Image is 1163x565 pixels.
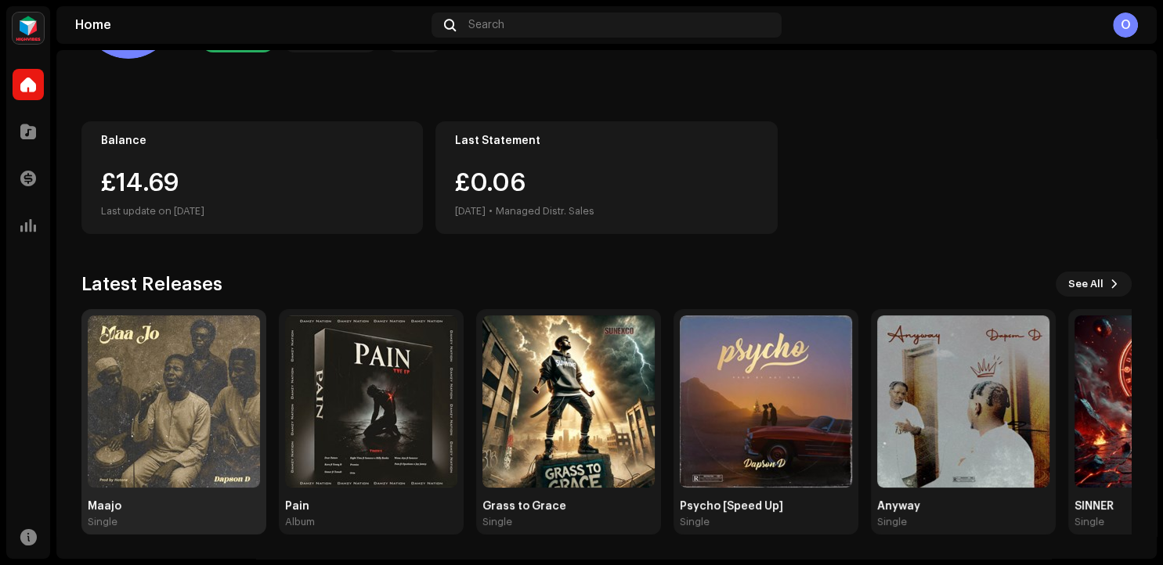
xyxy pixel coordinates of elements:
button: See All [1056,272,1132,297]
div: Single [680,516,710,528]
div: Album [285,516,315,528]
div: [DATE] [455,202,486,221]
div: Grass to Grace [482,500,655,513]
img: 835679ca-f03c-4e9c-8fd2-0e843776f80a [285,315,457,488]
div: Single [482,516,512,528]
img: b283155f-02df-499b-996e-4ec020931809 [482,315,655,488]
div: Single [877,516,907,528]
div: O [1113,13,1138,38]
div: • [489,202,493,221]
div: Psycho [Speed Up] [680,500,852,513]
img: 1834097a-e230-4a86-93ee-573eee791858 [877,315,1049,488]
div: Single [88,516,117,528]
div: Maajo [88,500,260,513]
re-o-card-value: Last Statement [435,121,777,234]
img: feab3aad-9b62-475c-8caf-26f15a9573ee [13,13,44,44]
h3: Latest Releases [81,272,222,297]
span: See All [1068,268,1103,300]
div: Single [1075,516,1104,528]
img: 32e25017-cb4f-48fb-9999-f0af90984cb8 [680,315,852,488]
span: Search [468,19,504,31]
div: Managed Distr. Sales [496,202,594,221]
re-o-card-value: Balance [81,121,423,234]
div: Balance [101,135,403,147]
div: Last Statement [455,135,757,147]
div: Last update on [DATE] [101,202,403,221]
img: 052396ef-e045-47cf-9b57-d82aa9ba098b [88,315,260,488]
div: Pain [285,500,457,513]
div: Home [75,19,425,31]
div: Anyway [877,500,1049,513]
